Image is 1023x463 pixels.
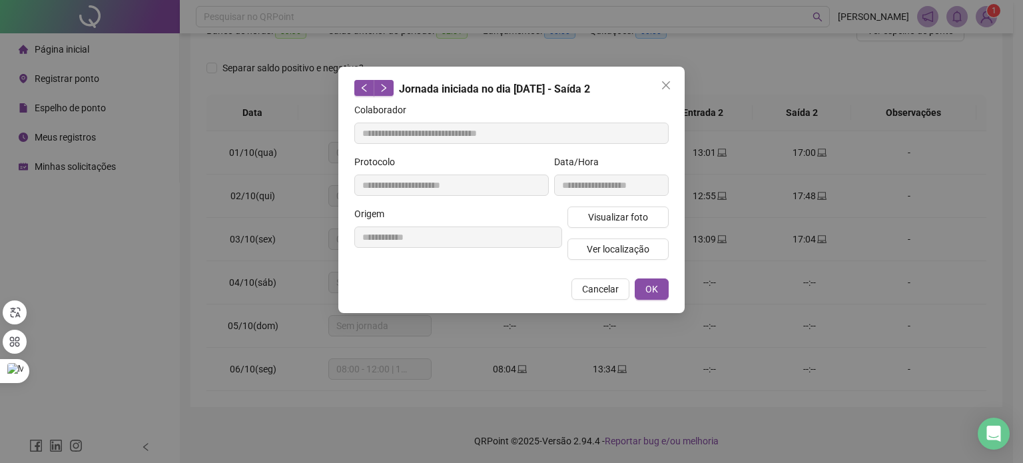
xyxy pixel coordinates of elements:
button: Cancelar [571,278,629,300]
button: right [374,80,394,96]
span: Ver localização [587,242,649,256]
span: right [379,83,388,93]
button: left [354,80,374,96]
button: Close [655,75,677,96]
label: Origem [354,207,393,221]
span: Visualizar foto [588,210,648,225]
div: Jornada iniciada no dia [DATE] - Saída 2 [354,80,669,97]
label: Data/Hora [554,155,607,169]
span: left [360,83,369,93]
span: close [661,80,671,91]
label: Colaborador [354,103,415,117]
span: OK [645,282,658,296]
button: Visualizar foto [567,207,669,228]
label: Protocolo [354,155,404,169]
button: Ver localização [567,238,669,260]
button: OK [635,278,669,300]
span: Cancelar [582,282,619,296]
div: Open Intercom Messenger [978,418,1010,450]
